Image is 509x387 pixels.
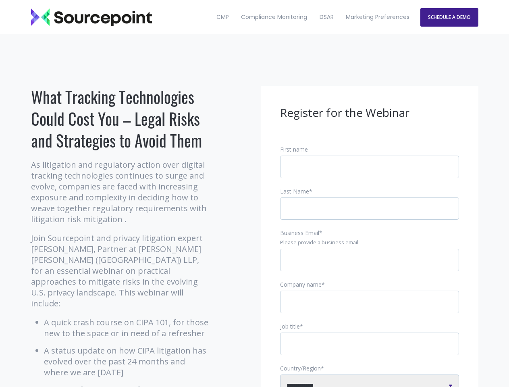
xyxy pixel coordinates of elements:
[31,159,210,225] p: As litigation and regulatory action over digital tracking technologies continues to surge and evo...
[280,146,308,153] span: First name
[44,345,210,378] li: A status update on how CIPA litigation has evolved over the past 24 months and where we are [DATE]
[44,317,210,339] li: A quick crash course on CIPA 101, for those new to the space or in need of a refresher
[31,233,210,309] p: Join Sourcepoint and privacy litigation expert [PERSON_NAME], Partner at [PERSON_NAME] [PERSON_NA...
[280,281,322,288] span: Company name
[31,8,152,26] img: Sourcepoint_logo_black_transparent (2)-2
[280,105,459,121] h3: Register for the Webinar
[280,187,309,195] span: Last Name
[280,322,300,330] span: Job title
[280,229,319,237] span: Business Email
[280,239,459,246] legend: Please provide a business email
[31,86,210,151] h1: What Tracking Technologies Could Cost You – Legal Risks and Strategies to Avoid Them
[280,364,321,372] span: Country/Region
[420,8,478,27] a: SCHEDULE A DEMO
